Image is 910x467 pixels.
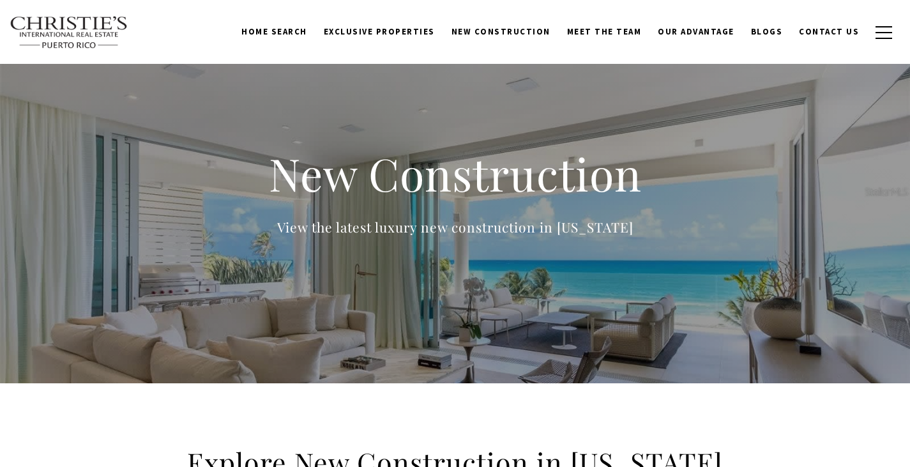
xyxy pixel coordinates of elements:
span: Blogs [751,26,783,37]
a: New Construction [443,20,559,44]
img: Christie's International Real Estate text transparent background [10,16,128,49]
span: Contact Us [799,26,859,37]
a: Home Search [233,20,315,44]
a: Exclusive Properties [315,20,443,44]
span: Exclusive Properties [324,26,435,37]
a: Meet the Team [559,20,650,44]
span: Our Advantage [658,26,734,37]
p: View the latest luxury new construction in [US_STATE] [200,217,711,238]
a: Our Advantage [649,20,743,44]
h1: New Construction [200,146,711,202]
span: New Construction [451,26,550,37]
a: Blogs [743,20,791,44]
